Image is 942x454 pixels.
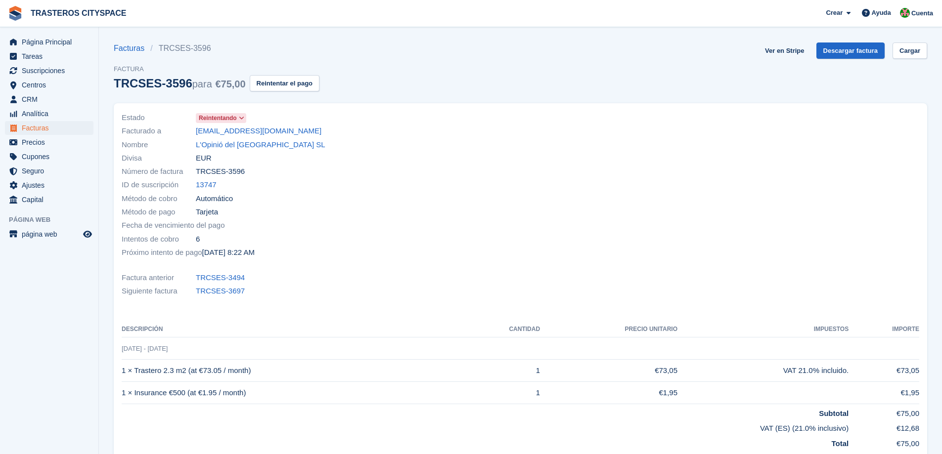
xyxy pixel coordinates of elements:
[122,272,196,284] span: Factura anterior
[849,322,919,337] th: Importe
[122,247,202,258] span: Próximo intento de pago
[196,234,200,245] span: 6
[22,64,81,78] span: Suscripciones
[122,360,459,382] td: 1 × Trastero 2.3 m2 (at €73.05 / month)
[82,228,93,240] a: Vista previa de la tienda
[196,193,233,205] span: Automático
[5,135,93,149] a: menu
[122,286,196,297] span: Siguiente factura
[677,365,849,376] div: VAT 21.0% incluido.
[677,322,849,337] th: Impuestos
[540,322,677,337] th: Precio unitario
[900,8,910,18] img: CitySpace
[250,75,319,91] button: Reintentar el pago
[22,92,81,106] span: CRM
[114,77,246,90] div: TRCSES-3596
[540,382,677,404] td: €1,95
[122,220,224,231] span: Fecha de vencimiento del pago
[872,8,891,18] span: Ayuda
[849,419,919,434] td: €12,68
[459,360,540,382] td: 1
[22,150,81,164] span: Cupones
[761,42,808,59] a: Ver en Stripe
[122,193,196,205] span: Método de cobro
[114,42,319,54] nav: breadcrumbs
[22,78,81,92] span: Centros
[5,107,93,121] a: menu
[122,382,459,404] td: 1 × Insurance €500 (at €1.95 / month)
[893,42,927,59] a: Cargar
[22,135,81,149] span: Precios
[196,125,321,137] a: [EMAIL_ADDRESS][DOMAIN_NAME]
[459,382,540,404] td: 1
[22,193,81,206] span: Capital
[196,112,246,124] a: Reintentando
[122,322,459,337] th: Descripción
[196,153,212,164] span: EUR
[196,272,245,284] a: TRCSES-3494
[5,64,93,78] a: menu
[849,404,919,419] td: €75,00
[196,179,217,191] a: 13747
[5,35,93,49] a: menu
[5,193,93,206] a: menu
[5,78,93,92] a: menu
[202,247,255,258] time: 2025-09-03 06:22:53 UTC
[22,107,81,121] span: Analítica
[5,178,93,192] a: menu
[122,125,196,137] span: Facturado a
[22,227,81,241] span: página web
[199,114,237,123] span: Reintentando
[816,42,885,59] a: Descargar factura
[849,382,919,404] td: €1,95
[114,42,150,54] a: Facturas
[196,206,218,218] span: Tarjeta
[8,6,23,21] img: stora-icon-8386f47178a22dfd0bd8f6a31ec36ba5ce8667c1dd55bd0f319d3a0aa187defe.svg
[5,92,93,106] a: menu
[5,227,93,241] a: menú
[27,5,131,21] a: TRASTEROS CITYSPACE
[22,35,81,49] span: Página Principal
[5,121,93,135] a: menu
[459,322,540,337] th: CANTIDAD
[122,166,196,177] span: Número de factura
[114,64,319,74] span: Factura
[122,139,196,151] span: Nombre
[122,234,196,245] span: Intentos de cobro
[196,139,325,151] a: L'Opinió del [GEOGRAPHIC_DATA] SL
[911,8,933,18] span: Cuenta
[849,360,919,382] td: €73,05
[819,409,849,417] strong: Subtotal
[192,79,212,89] span: para
[831,439,849,448] strong: Total
[22,49,81,63] span: Tareas
[826,8,843,18] span: Crear
[22,178,81,192] span: Ajustes
[122,153,196,164] span: Divisa
[122,206,196,218] span: Método de pago
[122,179,196,191] span: ID de suscripción
[540,360,677,382] td: €73,05
[5,49,93,63] a: menu
[5,150,93,164] a: menu
[22,121,81,135] span: Facturas
[122,419,849,434] td: VAT (ES) (21.0% inclusivo)
[5,164,93,178] a: menu
[9,215,98,225] span: Página web
[122,345,168,352] span: [DATE] - [DATE]
[215,79,245,89] span: €75,00
[196,286,245,297] a: TRCSES-3697
[22,164,81,178] span: Seguro
[196,166,245,177] span: TRCSES-3596
[849,434,919,450] td: €75,00
[122,112,196,124] span: Estado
